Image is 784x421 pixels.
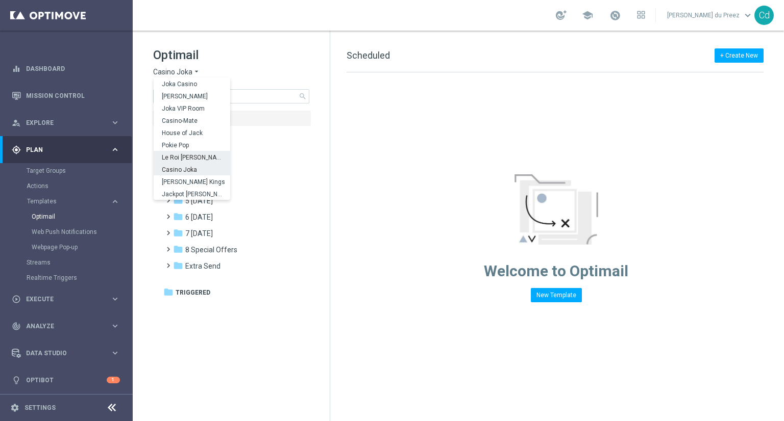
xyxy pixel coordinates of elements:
span: keyboard_arrow_down [742,10,753,21]
a: Target Groups [27,167,106,175]
i: equalizer [12,64,21,73]
a: Realtime Triggers [27,274,106,282]
div: Plan [12,145,110,154]
i: settings [10,403,19,412]
div: Optibot [12,366,120,393]
div: Execute [12,295,110,304]
a: Web Push Notifications [32,228,106,236]
i: keyboard_arrow_right [110,118,120,127]
i: keyboard_arrow_right [110,145,120,154]
span: 8 Special Offers [185,245,237,254]
i: arrow_drop_down [192,67,201,77]
div: Realtime Triggers [27,270,132,285]
button: gps_fixed Plan keyboard_arrow_right [11,146,120,154]
span: Analyze [26,323,110,329]
span: Casino Joka [153,67,192,77]
a: Optimail [32,213,106,221]
i: keyboard_arrow_right [110,294,120,304]
i: folder [173,212,183,222]
div: Webpage Pop-up [32,240,132,255]
a: Settings [24,405,56,411]
span: Templates [27,198,100,204]
div: 1 [107,377,120,383]
span: Extra Send [185,261,220,271]
i: keyboard_arrow_right [110,348,120,358]
a: Actions [27,182,106,190]
i: folder [173,244,183,254]
div: Optimail [32,209,132,224]
a: Streams [27,258,106,267]
button: Mission Control [11,92,120,100]
div: Templates [27,194,132,255]
button: Templates keyboard_arrow_right [27,197,120,205]
i: gps_fixed [12,145,21,154]
i: folder [173,195,183,205]
i: play_circle_outline [12,295,21,304]
div: Dashboard [12,55,120,82]
span: Explore [26,120,110,126]
div: Analyze [12,322,110,331]
span: 5 Saturday [185,196,213,205]
div: Mission Control [12,82,120,109]
button: person_search Explore keyboard_arrow_right [11,119,120,127]
div: Data Studio [12,349,110,358]
span: Data Studio [26,350,110,356]
a: Dashboard [26,55,120,82]
i: folder [163,287,174,297]
i: keyboard_arrow_right [110,321,120,331]
div: Templates [27,198,110,204]
span: school [582,10,593,21]
div: Streams [27,255,132,270]
i: keyboard_arrow_right [110,197,120,206]
img: emptyStateManageTemplates.jpg [514,174,598,245]
span: 6 Sunday [185,213,213,222]
button: Data Studio keyboard_arrow_right [11,349,120,357]
h1: Optimail [153,47,309,63]
div: Explore [12,118,110,127]
button: equalizer Dashboard [11,65,120,73]
span: Triggered [176,288,210,297]
span: Execute [26,296,110,302]
button: Casino Joka arrow_drop_down [153,67,201,77]
button: New Template [531,288,582,302]
span: 7 Monday [185,229,213,238]
div: Cd [754,6,774,25]
span: Welcome to Optimail [484,262,628,280]
i: track_changes [12,322,21,331]
button: + Create New [715,48,764,63]
a: [PERSON_NAME] du Preezkeyboard_arrow_down [666,8,754,23]
a: Optibot [26,366,107,393]
input: Search Template [153,89,309,103]
i: lightbulb [12,376,21,385]
ng-dropdown-panel: Options list [154,77,230,200]
button: lightbulb Optibot 1 [11,376,120,384]
span: Plan [26,147,110,153]
button: track_changes Analyze keyboard_arrow_right [11,322,120,330]
a: Webpage Pop-up [32,243,106,251]
button: play_circle_outline Execute keyboard_arrow_right [11,295,120,303]
div: Actions [27,178,132,194]
i: person_search [12,118,21,127]
span: search [299,92,307,100]
a: Mission Control [26,82,120,109]
span: Scheduled [347,50,390,61]
div: Target Groups [27,163,132,178]
div: Web Push Notifications [32,224,132,240]
i: folder [173,228,183,238]
i: folder [173,260,183,271]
